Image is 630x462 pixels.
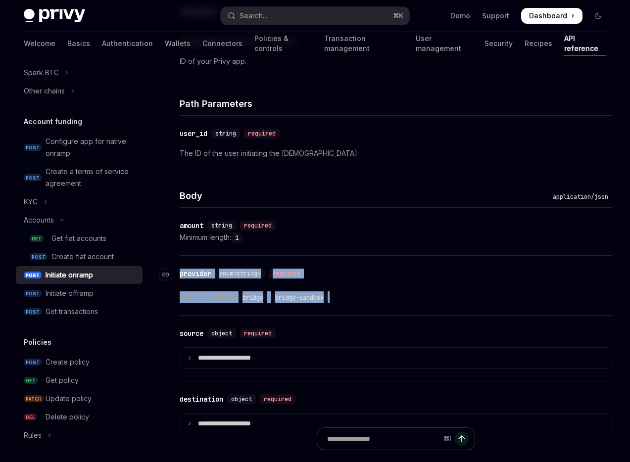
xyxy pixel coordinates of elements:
div: required [269,269,304,278]
div: required [244,129,280,139]
span: POST [30,253,48,261]
img: dark logo [24,9,85,23]
a: POSTConfigure app for native onramp [16,133,143,162]
code: bridge-sandbox [271,293,328,303]
div: Get fiat accounts [51,232,106,244]
span: string [211,222,232,230]
span: enum<string> [219,270,261,277]
a: Policies & controls [254,32,312,55]
span: POST [24,308,42,316]
div: Delete policy [46,411,89,423]
h5: Account funding [24,116,82,128]
a: PATCHUpdate policy [16,390,143,408]
span: POST [24,359,42,366]
span: POST [24,290,42,297]
div: source [180,328,203,338]
span: POST [24,272,42,279]
a: Demo [450,11,470,21]
div: , [239,291,271,303]
a: Connectors [202,32,242,55]
a: API reference [564,32,606,55]
div: Create a terms of service agreement [46,166,137,189]
span: PATCH [24,395,44,403]
div: Initiate onramp [46,269,93,281]
a: Recipes [525,32,552,55]
div: amount [180,221,203,231]
div: Create fiat account [51,251,114,263]
div: required [240,328,276,338]
button: Toggle dark mode [590,8,606,24]
code: 1 [231,233,242,243]
a: POSTCreate a terms of service agreement [16,163,143,192]
a: GETGet fiat accounts [16,230,143,247]
code: bridge [239,293,267,303]
p: ID of your Privy app. [180,55,612,67]
a: POSTGet transactions [16,303,143,321]
a: User management [416,32,473,55]
div: required [240,221,276,231]
a: GETGet policy [16,371,143,389]
div: Initiate offramp [46,287,94,299]
div: Search... [240,10,267,22]
a: Security [485,32,513,55]
div: required [260,394,295,404]
h4: Path Parameters [180,97,612,110]
span: ⌘ K [393,12,403,20]
span: object [211,329,232,337]
h5: Policies [24,336,51,348]
span: object [231,395,252,403]
button: Toggle Other chains section [16,82,143,100]
button: Send message [455,432,469,446]
a: Navigate to header [160,265,180,284]
a: Wallets [165,32,191,55]
div: Other chains [24,85,65,97]
button: Toggle Rules section [16,426,143,444]
a: POSTInitiate onramp [16,266,143,284]
a: Transaction management [324,32,404,55]
span: GET [30,235,44,242]
div: Accounts [24,214,54,226]
span: DEL [24,414,37,421]
button: Open search [221,7,410,25]
a: POSTInitiate offramp [16,284,143,302]
div: Minimum length: [180,231,612,243]
a: DELDelete policy [16,408,143,426]
a: Basics [67,32,90,55]
a: Welcome [24,32,55,55]
div: Create policy [46,356,90,368]
div: Rules [24,429,42,441]
span: string [215,130,236,138]
p: The ID of the user initiating the [DEMOGRAPHIC_DATA] [180,147,612,159]
button: Toggle KYC section [16,193,143,211]
div: Update policy [46,393,92,405]
span: GET [24,377,38,384]
div: Available options: [180,291,612,303]
div: provider [180,269,211,278]
button: Toggle Spark BTC section [16,64,143,82]
div: destination [180,394,223,404]
a: Support [482,11,509,21]
div: Get transactions [46,306,98,318]
span: Dashboard [529,11,567,21]
input: Ask a question... [327,428,439,450]
button: Toggle Accounts section [16,211,143,229]
div: Spark BTC [24,67,59,79]
span: POST [24,144,42,151]
div: Get policy [46,374,79,386]
div: Configure app for native onramp [46,136,137,159]
a: Dashboard [521,8,582,24]
div: user_id [180,129,207,139]
div: KYC [24,196,38,208]
a: Authentication [102,32,153,55]
a: POSTCreate fiat account [16,248,143,266]
a: POSTCreate policy [16,353,143,371]
h4: Body [180,189,549,202]
span: POST [24,174,42,182]
div: application/json [549,192,612,202]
